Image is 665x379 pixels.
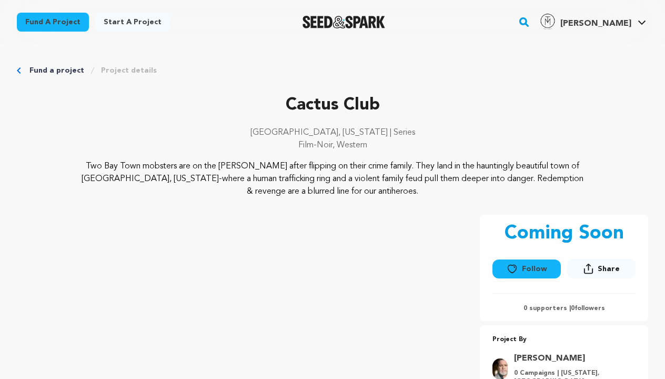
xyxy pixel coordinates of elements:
img: Seed&Spark Logo Dark Mode [303,16,385,28]
span: 0 [571,305,575,312]
a: Michelle T.'s Profile [537,11,648,30]
p: [GEOGRAPHIC_DATA], [US_STATE] | Series [17,126,648,139]
div: Breadcrumb [17,65,648,76]
div: Michelle T.'s Profile [539,13,631,30]
span: [PERSON_NAME] [560,19,631,28]
img: 73b9f96fceecc72e.png [539,13,556,30]
a: Project details [101,65,157,76]
p: 0 supporters | followers [492,304,636,313]
button: Share [567,259,636,278]
a: Seed&Spark Homepage [303,16,385,28]
p: Coming Soon [505,223,624,244]
p: Cactus Club [17,93,648,118]
a: Fund a project [17,13,89,32]
span: Share [598,264,620,274]
a: Goto Vic Browder profile [514,352,629,365]
span: Michelle T.'s Profile [537,11,648,33]
button: Follow [492,260,561,278]
p: Two Bay Town mobsters are on the [PERSON_NAME] after flipping on their crime family. They land in... [80,160,585,198]
p: Project By [492,334,636,346]
a: Fund a project [29,65,84,76]
p: Film-Noir, Western [17,139,648,152]
span: Share [567,259,636,283]
a: Start a project [95,13,170,32]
